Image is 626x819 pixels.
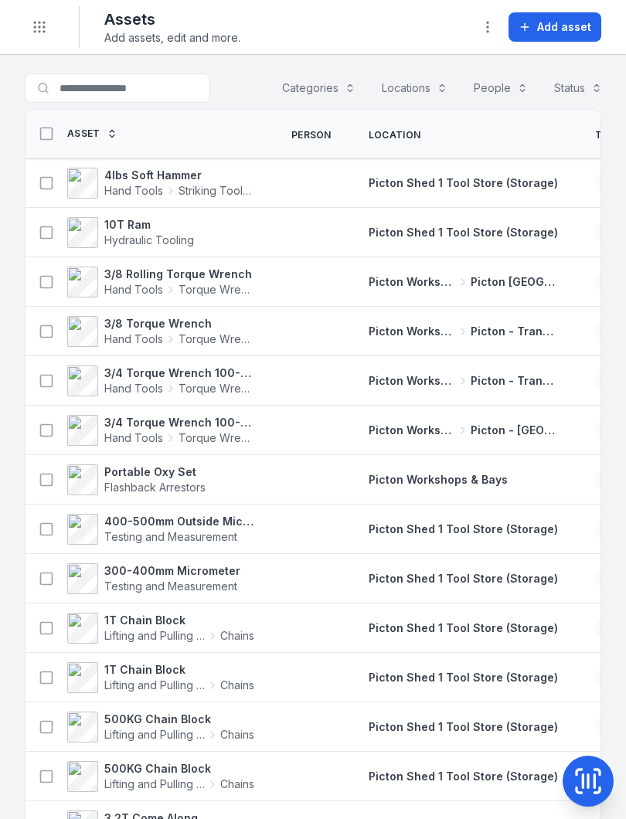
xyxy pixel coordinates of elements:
[104,712,254,727] strong: 500KG Chain Block
[67,267,254,297] a: 3/8 Rolling Torque WrenchHand ToolsTorque Wrench
[67,365,254,396] a: 3/4 Torque Wrench 100-600 ft/lbs 0320601267Hand ToolsTorque Wrench
[104,8,240,30] h2: Assets
[25,12,54,42] button: Toggle navigation
[104,217,194,233] strong: 10T Ram
[544,73,612,103] button: Status
[369,571,558,586] a: Picton Shed 1 Tool Store (Storage)
[471,423,558,438] span: Picton - [GEOGRAPHIC_DATA]
[369,324,558,339] a: Picton Workshops & BaysPicton - Transmission Bay
[509,12,601,42] button: Add asset
[220,678,254,693] span: Chains
[369,423,456,438] span: Picton Workshops & Bays
[272,73,366,103] button: Categories
[104,168,254,183] strong: 4lbs Soft Hammer
[369,274,456,290] span: Picton Workshops & Bays
[104,579,237,593] span: Testing and Measurement
[471,324,558,339] span: Picton - Transmission Bay
[104,381,163,396] span: Hand Tools
[369,473,508,486] span: Picton Workshops & Bays
[220,628,254,644] span: Chains
[369,373,558,389] a: Picton Workshops & BaysPicton - Transmission Bay
[67,563,240,594] a: 300-400mm MicrometerTesting and Measurement
[369,720,558,733] span: Picton Shed 1 Tool Store (Storage)
[369,671,558,684] span: Picton Shed 1 Tool Store (Storage)
[179,183,254,199] span: Striking Tools / Hammers
[67,168,254,199] a: 4lbs Soft HammerHand ToolsStriking Tools / Hammers
[369,472,508,488] a: Picton Workshops & Bays
[67,316,254,347] a: 3/8 Torque WrenchHand ToolsTorque Wrench
[104,365,254,381] strong: 3/4 Torque Wrench 100-600 ft/lbs 0320601267
[67,127,117,140] a: Asset
[369,769,558,784] a: Picton Shed 1 Tool Store (Storage)
[369,522,558,535] span: Picton Shed 1 Tool Store (Storage)
[104,530,237,543] span: Testing and Measurement
[369,225,558,240] a: Picton Shed 1 Tool Store (Storage)
[179,430,254,446] span: Torque Wrench
[104,430,163,446] span: Hand Tools
[104,415,254,430] strong: 3/4 Torque Wrench 100-600 ft/lbs 447
[179,331,254,347] span: Torque Wrench
[104,481,206,494] span: Flashback Arrestors
[369,176,558,189] span: Picton Shed 1 Tool Store (Storage)
[104,464,206,480] strong: Portable Oxy Set
[372,73,458,103] button: Locations
[67,613,254,644] a: 1T Chain BlockLifting and Pulling ToolsChains
[104,662,254,678] strong: 1T Chain Block
[369,129,420,141] span: Location
[67,415,254,446] a: 3/4 Torque Wrench 100-600 ft/lbs 447Hand ToolsTorque Wrench
[291,129,332,141] span: Person
[369,770,558,783] span: Picton Shed 1 Tool Store (Storage)
[104,761,254,777] strong: 500KG Chain Block
[369,175,558,191] a: Picton Shed 1 Tool Store (Storage)
[220,777,254,792] span: Chains
[104,727,205,743] span: Lifting and Pulling Tools
[369,226,558,239] span: Picton Shed 1 Tool Store (Storage)
[104,613,254,628] strong: 1T Chain Block
[369,373,456,389] span: Picton Workshops & Bays
[369,670,558,685] a: Picton Shed 1 Tool Store (Storage)
[67,712,254,743] a: 500KG Chain BlockLifting and Pulling ToolsChains
[104,331,163,347] span: Hand Tools
[67,127,100,140] span: Asset
[464,73,538,103] button: People
[471,373,558,389] span: Picton - Transmission Bay
[67,662,254,693] a: 1T Chain BlockLifting and Pulling ToolsChains
[369,572,558,585] span: Picton Shed 1 Tool Store (Storage)
[537,19,591,35] span: Add asset
[369,621,558,634] span: Picton Shed 1 Tool Store (Storage)
[104,514,254,529] strong: 400-500mm Outside Micrometer
[67,514,254,545] a: 400-500mm Outside MicrometerTesting and Measurement
[369,719,558,735] a: Picton Shed 1 Tool Store (Storage)
[179,381,254,396] span: Torque Wrench
[104,678,205,693] span: Lifting and Pulling Tools
[104,282,163,297] span: Hand Tools
[220,727,254,743] span: Chains
[471,274,558,290] span: Picton [GEOGRAPHIC_DATA]
[104,267,254,282] strong: 3/8 Rolling Torque Wrench
[67,217,194,248] a: 10T RamHydraulic Tooling
[369,324,456,339] span: Picton Workshops & Bays
[369,522,558,537] a: Picton Shed 1 Tool Store (Storage)
[104,233,194,246] span: Hydraulic Tooling
[104,563,240,579] strong: 300-400mm Micrometer
[369,423,558,438] a: Picton Workshops & BaysPicton - [GEOGRAPHIC_DATA]
[104,183,163,199] span: Hand Tools
[104,628,205,644] span: Lifting and Pulling Tools
[369,274,558,290] a: Picton Workshops & BaysPicton [GEOGRAPHIC_DATA]
[369,620,558,636] a: Picton Shed 1 Tool Store (Storage)
[179,282,254,297] span: Torque Wrench
[104,316,254,331] strong: 3/8 Torque Wrench
[67,761,254,792] a: 500KG Chain BlockLifting and Pulling ToolsChains
[67,464,206,495] a: Portable Oxy SetFlashback Arrestors
[595,129,616,141] span: Tag
[104,30,240,46] span: Add assets, edit and more.
[104,777,205,792] span: Lifting and Pulling Tools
